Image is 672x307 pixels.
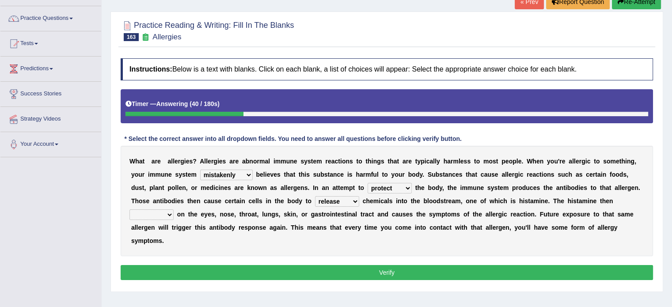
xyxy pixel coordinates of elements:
[585,158,587,165] b: i
[167,158,171,165] b: a
[158,184,162,191] b: n
[527,171,529,178] b: r
[219,158,223,165] b: e
[412,171,416,178] b: o
[536,158,540,165] b: e
[377,171,379,178] b: l
[408,158,412,165] b: e
[125,101,220,107] h5: Timer —
[186,158,190,165] b: e
[162,184,164,191] b: t
[201,184,206,191] b: m
[337,171,340,178] b: c
[554,158,558,165] b: u
[559,158,562,165] b: r
[129,65,172,73] b: Instructions:
[265,158,268,165] b: a
[256,171,260,178] b: b
[277,171,281,178] b: s
[124,33,139,41] span: 163
[390,158,394,165] b: h
[229,158,233,165] b: a
[607,158,611,165] b: o
[327,171,330,178] b: t
[206,158,208,165] b: l
[192,100,217,107] b: 40 / 180s
[542,171,543,178] b: i
[397,158,399,165] b: t
[306,171,310,178] b: s
[520,171,524,178] b: c
[161,171,165,178] b: u
[358,158,362,165] b: o
[408,171,412,178] b: b
[471,171,475,178] b: a
[152,158,155,165] b: a
[616,158,619,165] b: e
[175,171,179,178] b: s
[501,171,505,178] b: a
[0,107,101,129] a: Strategy Videos
[491,171,495,178] b: s
[505,171,507,178] b: l
[155,158,157,165] b: r
[139,158,143,165] b: a
[268,158,270,165] b: l
[219,184,220,191] b: i
[481,171,484,178] b: c
[129,158,135,165] b: W
[213,158,217,165] b: g
[224,184,228,191] b: e
[476,158,480,165] b: o
[300,158,304,165] b: s
[484,171,488,178] b: a
[505,158,509,165] b: e
[144,184,146,191] b: ,
[213,184,215,191] b: i
[518,158,522,165] b: e
[493,158,496,165] b: s
[293,171,296,178] b: t
[487,171,491,178] b: u
[150,171,155,178] b: m
[257,158,259,165] b: r
[516,158,518,165] b: l
[445,171,448,178] b: a
[402,158,406,165] b: a
[426,158,430,165] b: c
[513,158,516,165] b: p
[180,158,184,165] b: g
[460,158,464,165] b: e
[475,171,477,178] b: t
[527,158,532,165] b: W
[468,171,472,178] b: h
[217,100,220,107] b: )
[529,171,533,178] b: e
[368,158,372,165] b: h
[569,158,572,165] b: a
[286,158,290,165] b: u
[365,171,371,178] b: m
[0,57,101,79] a: Predictions
[623,171,626,178] b: s
[483,158,489,165] b: m
[157,158,161,165] b: e
[175,184,177,191] b: l
[164,171,168,178] b: n
[270,171,273,178] b: v
[501,158,505,165] b: p
[540,158,544,165] b: n
[131,171,135,178] b: y
[576,158,579,165] b: e
[514,171,518,178] b: g
[451,158,453,165] b: r
[382,171,384,178] b: t
[596,158,600,165] b: o
[360,171,363,178] b: a
[223,158,226,165] b: s
[574,158,576,165] b: l
[308,158,311,165] b: s
[178,184,182,191] b: e
[597,171,601,178] b: a
[384,171,388,178] b: o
